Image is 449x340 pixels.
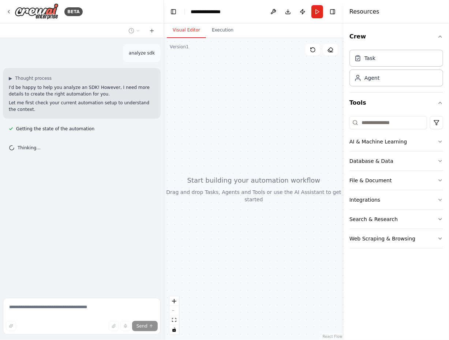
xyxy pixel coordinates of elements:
[364,74,379,82] div: Agent
[349,7,379,16] h4: Resources
[349,138,407,145] div: AI & Machine Learning
[328,7,338,17] button: Hide right sidebar
[169,306,179,315] button: zoom out
[9,84,155,97] p: I'd be happy to help you analyze an SDK! However, I need more details to create the right automat...
[364,55,375,62] div: Task
[18,145,41,151] span: Thinking...
[9,75,52,81] button: ▶Thought process
[349,171,443,190] button: File & Document
[15,75,52,81] span: Thought process
[15,3,59,20] img: Logo
[170,44,189,50] div: Version 1
[349,26,443,47] button: Crew
[349,132,443,151] button: AI & Machine Learning
[136,323,147,329] span: Send
[349,47,443,92] div: Crew
[349,229,443,248] button: Web Scraping & Browsing
[169,315,179,325] button: fit view
[132,321,158,331] button: Send
[146,26,158,35] button: Start a new chat
[120,321,131,331] button: Click to speak your automation idea
[323,335,343,339] a: React Flow attribution
[6,321,16,331] button: Improve this prompt
[349,113,443,254] div: Tools
[349,196,380,203] div: Integrations
[9,75,12,81] span: ▶
[168,7,179,17] button: Hide left sidebar
[126,26,143,35] button: Switch to previous chat
[64,7,83,16] div: BETA
[9,100,155,113] p: Let me first check your current automation setup to understand the context.
[206,23,239,38] button: Execution
[349,93,443,113] button: Tools
[349,152,443,171] button: Database & Data
[169,325,179,335] button: toggle interactivity
[169,296,179,306] button: zoom in
[349,177,392,184] div: File & Document
[349,235,415,242] div: Web Scraping & Browsing
[349,157,393,165] div: Database & Data
[16,126,94,132] span: Getting the state of the automation
[349,190,443,209] button: Integrations
[129,50,155,56] p: analyze sdk
[169,296,179,335] div: React Flow controls
[349,216,398,223] div: Search & Research
[109,321,119,331] button: Upload files
[191,8,227,15] nav: breadcrumb
[349,210,443,229] button: Search & Research
[167,23,206,38] button: Visual Editor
